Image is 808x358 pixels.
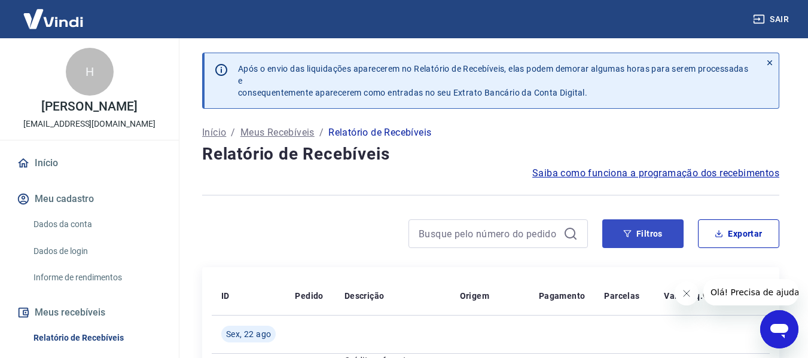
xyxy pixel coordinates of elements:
iframe: Mensagem da empresa [703,279,798,305]
p: Origem [460,290,489,302]
span: Olá! Precisa de ajuda? [7,8,100,18]
p: ID [221,290,230,302]
p: Parcelas [604,290,639,302]
a: Relatório de Recebíveis [29,326,164,350]
a: Informe de rendimentos [29,265,164,290]
p: Pagamento [539,290,586,302]
iframe: Botão para abrir a janela de mensagens [760,310,798,348]
iframe: Fechar mensagem [675,281,699,305]
button: Sair [751,8,794,30]
span: Sex, 22 ago [226,328,271,340]
img: Vindi [14,1,92,37]
p: / [231,126,235,140]
h4: Relatório de Recebíveis [202,142,779,166]
p: [PERSON_NAME] [41,100,137,113]
button: Meu cadastro [14,186,164,212]
p: Descrição [344,290,385,302]
a: Dados de login [29,239,164,264]
button: Exportar [698,219,779,248]
button: Meus recebíveis [14,299,164,326]
p: Pedido [295,290,323,302]
a: Início [202,126,226,140]
a: Meus Recebíveis [240,126,315,140]
p: / [319,126,324,140]
p: Relatório de Recebíveis [328,126,431,140]
button: Filtros [602,219,684,248]
p: [EMAIL_ADDRESS][DOMAIN_NAME] [23,118,155,130]
a: Dados da conta [29,212,164,237]
p: Valor Líq. [664,290,703,302]
div: H [66,48,114,96]
p: Após o envio das liquidações aparecerem no Relatório de Recebíveis, elas podem demorar algumas ho... [238,63,751,99]
input: Busque pelo número do pedido [419,225,559,243]
a: Saiba como funciona a programação dos recebimentos [532,166,779,180]
a: Início [14,150,164,176]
